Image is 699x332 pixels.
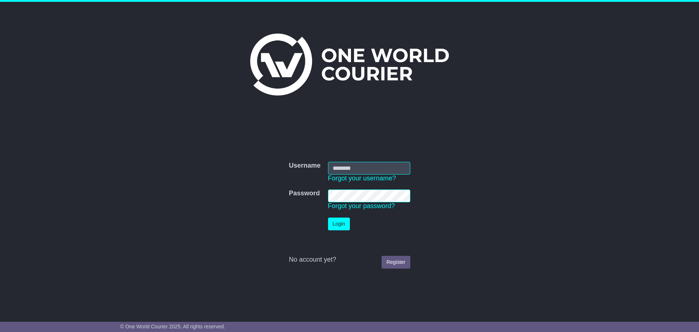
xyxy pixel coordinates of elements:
div: No account yet? [289,256,410,264]
span: © One World Courier 2025. All rights reserved. [120,324,225,329]
button: Login [328,218,350,230]
a: Forgot your username? [328,175,396,182]
label: Password [289,190,320,198]
img: One World [250,34,449,95]
a: Register [382,256,410,269]
label: Username [289,162,320,170]
a: Forgot your password? [328,202,395,210]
